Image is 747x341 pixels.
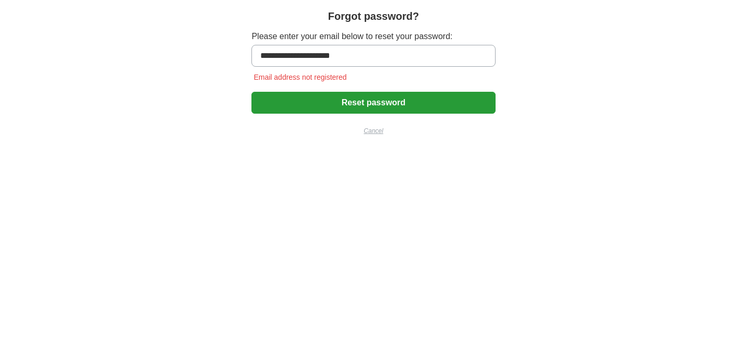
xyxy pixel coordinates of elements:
h1: Forgot password? [328,8,419,24]
span: Email address not registered [251,73,348,81]
a: Cancel [251,126,495,136]
button: Reset password [251,92,495,114]
label: Please enter your email below to reset your password: [251,30,495,43]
